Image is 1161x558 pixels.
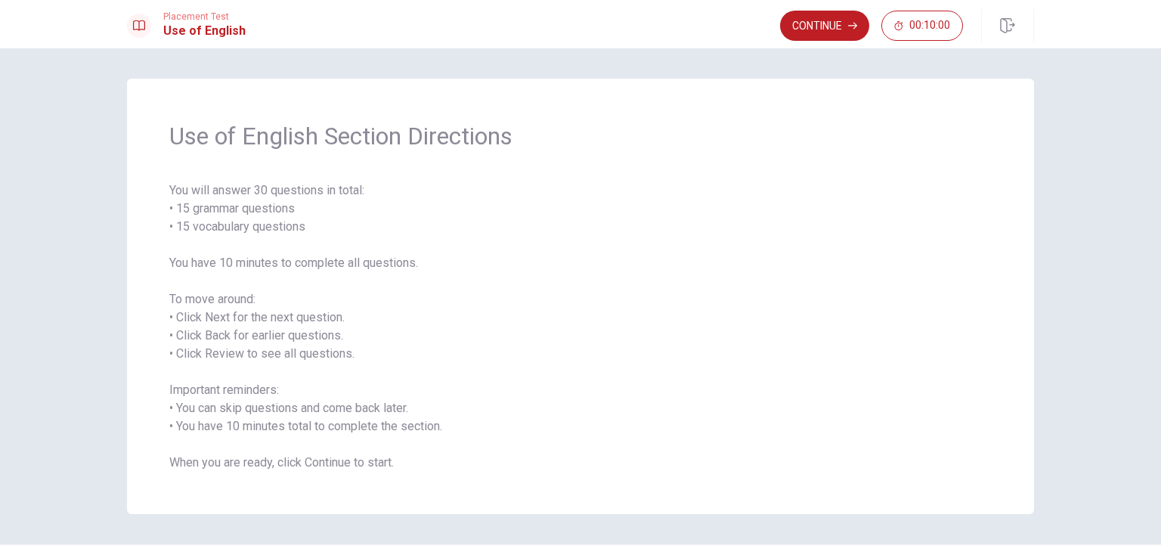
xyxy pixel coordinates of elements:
button: 00:10:00 [881,11,963,41]
button: Continue [780,11,869,41]
span: Use of English Section Directions [169,121,992,151]
span: 00:10:00 [909,20,950,32]
h1: Use of English [163,22,246,40]
span: You will answer 30 questions in total: • 15 grammar questions • 15 vocabulary questions You have ... [169,181,992,472]
span: Placement Test [163,11,246,22]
